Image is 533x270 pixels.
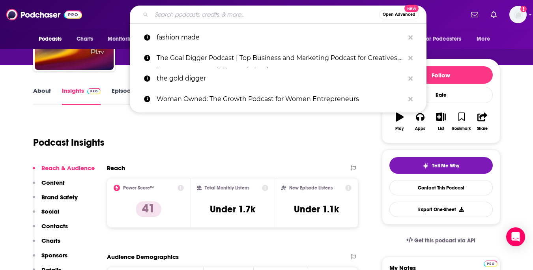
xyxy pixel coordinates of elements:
h3: Under 1.7k [210,203,255,215]
p: 41 [136,201,161,217]
span: More [477,34,490,45]
span: Monitoring [108,34,136,45]
p: the gold digger [157,68,404,89]
div: Apps [415,126,425,131]
img: User Profile [509,6,527,23]
button: Share [472,107,492,136]
span: Charts [77,34,94,45]
img: Podchaser Pro [484,261,497,267]
svg: Add a profile image [520,6,527,12]
button: tell me why sparkleTell Me Why [389,157,493,174]
p: Sponsors [41,251,67,259]
img: tell me why sparkle [423,163,429,169]
button: Sponsors [33,251,67,266]
div: Play [395,126,404,131]
button: Open AdvancedNew [379,10,419,19]
button: List [430,107,451,136]
h2: Total Monthly Listens [205,185,249,191]
span: Get this podcast via API [414,237,475,244]
a: Charts [71,32,98,47]
a: Show notifications dropdown [468,8,481,21]
button: Brand Safety [33,193,78,208]
a: Woman Owned: The Growth Podcast for Women Entrepreneurs [130,89,426,109]
img: Podchaser - Follow, Share and Rate Podcasts [6,7,82,22]
p: Social [41,208,59,215]
a: fashion made [130,27,426,48]
a: The Goal Digger Podcast | Top Business and Marketing Podcast for Creatives, Entrepreneurs, and Wo... [130,48,426,68]
button: Social [33,208,59,222]
a: InsightsPodchaser Pro [62,87,101,105]
button: Follow [389,66,493,84]
a: Episodes84 [112,87,149,105]
button: open menu [419,32,473,47]
span: Tell Me Why [432,163,459,169]
div: Rate [389,87,493,103]
p: Contacts [41,222,68,230]
button: open menu [102,32,146,47]
button: Reach & Audience [33,164,95,179]
span: New [404,5,419,12]
a: Contact This Podcast [389,180,493,195]
h1: Podcast Insights [33,137,105,148]
p: fashion made [157,27,404,48]
a: the gold digger [130,68,426,89]
p: Woman Owned: The Growth Podcast for Women Entrepreneurs [157,89,404,109]
a: Pro website [484,259,497,267]
button: open menu [33,32,72,47]
h2: Reach [107,164,125,172]
p: Charts [41,237,60,244]
button: open menu [471,32,500,47]
span: Open Advanced [383,13,415,17]
div: Bookmark [452,126,471,131]
button: Content [33,179,65,193]
a: Get this podcast via API [400,231,482,250]
h2: New Episode Listens [289,185,333,191]
p: Brand Safety [41,193,78,201]
button: Charts [33,237,60,251]
div: Share [477,126,488,131]
button: Contacts [33,222,68,237]
button: Play [389,107,410,136]
p: Content [41,179,65,186]
p: The Goal Digger Podcast | Top Business and Marketing Podcast for Creatives, Entrepreneurs, and Wo... [157,48,404,68]
img: Podchaser Pro [87,88,101,94]
h2: Power Score™ [123,185,154,191]
div: List [438,126,444,131]
button: Show profile menu [509,6,527,23]
a: About [33,87,51,105]
span: Logged in as Alexandrapullpr [509,6,527,23]
button: Bookmark [451,107,472,136]
button: Apps [410,107,430,136]
input: Search podcasts, credits, & more... [151,8,379,21]
button: Export One-Sheet [389,202,493,217]
h2: Audience Demographics [107,253,179,261]
span: For Podcasters [424,34,462,45]
h3: Under 1.1k [294,203,339,215]
div: Open Intercom Messenger [506,227,525,246]
p: Reach & Audience [41,164,95,172]
span: Podcasts [39,34,62,45]
div: Search podcasts, credits, & more... [130,6,426,24]
a: Show notifications dropdown [488,8,500,21]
